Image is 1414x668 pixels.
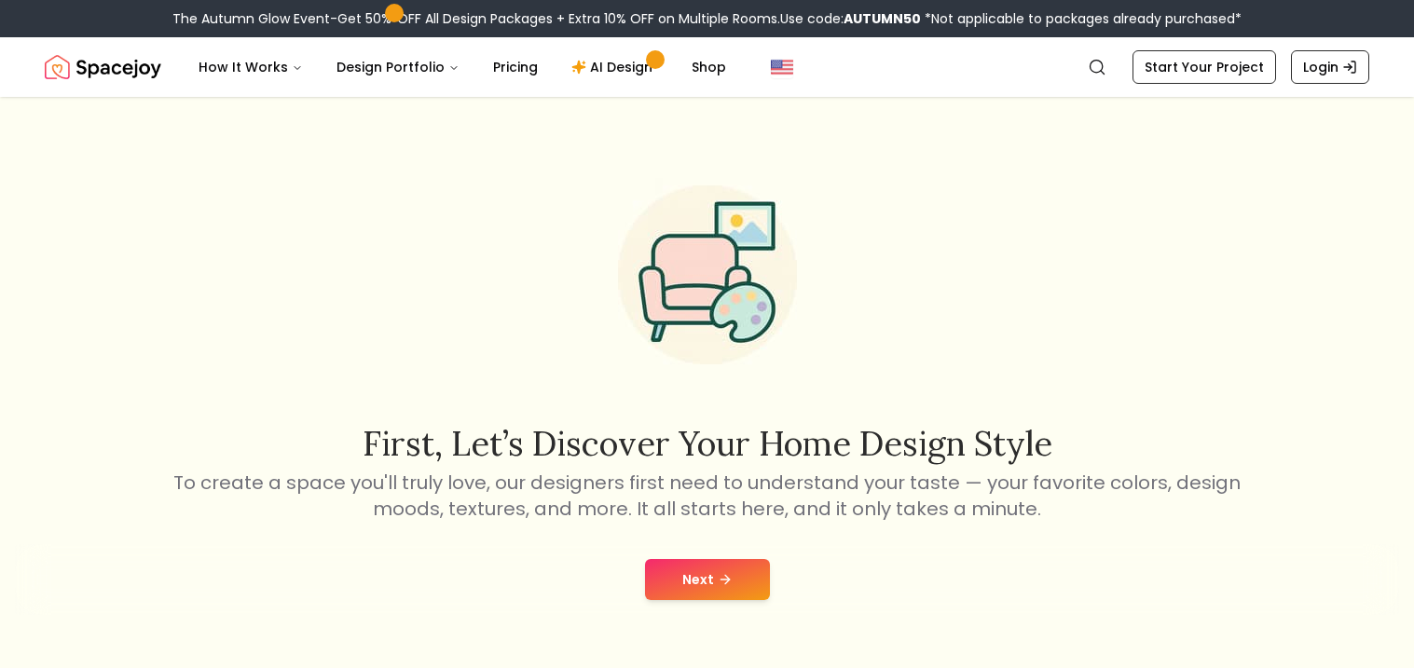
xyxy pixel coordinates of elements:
[322,48,474,86] button: Design Portfolio
[677,48,741,86] a: Shop
[45,37,1369,97] nav: Global
[1133,50,1276,84] a: Start Your Project
[184,48,318,86] button: How It Works
[588,156,827,394] img: Start Style Quiz Illustration
[645,559,770,600] button: Next
[171,470,1244,522] p: To create a space you'll truly love, our designers first need to understand your taste — your fav...
[780,9,921,28] span: Use code:
[771,56,793,78] img: United States
[921,9,1242,28] span: *Not applicable to packages already purchased*
[844,9,921,28] b: AUTUMN50
[478,48,553,86] a: Pricing
[556,48,673,86] a: AI Design
[45,48,161,86] a: Spacejoy
[184,48,741,86] nav: Main
[45,48,161,86] img: Spacejoy Logo
[171,425,1244,462] h2: First, let’s discover your home design style
[172,9,1242,28] div: The Autumn Glow Event-Get 50% OFF All Design Packages + Extra 10% OFF on Multiple Rooms.
[1291,50,1369,84] a: Login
